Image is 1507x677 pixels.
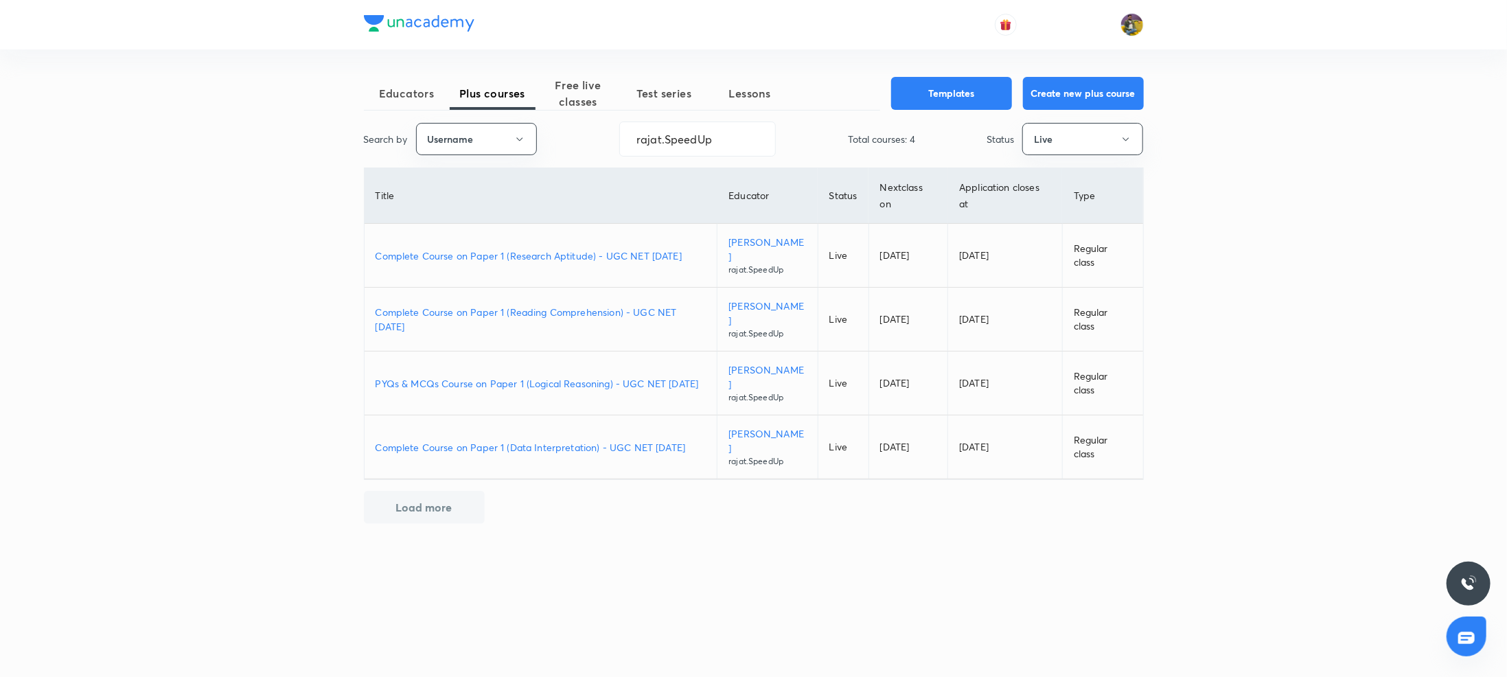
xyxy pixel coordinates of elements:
th: Title [365,168,717,224]
p: Total courses: 4 [848,132,915,146]
p: rajat.SpeedUp [728,391,806,404]
th: Status [818,168,868,224]
th: Application closes at [948,168,1063,224]
a: [PERSON_NAME]rajat.SpeedUp [728,299,806,340]
button: Templates [891,77,1012,110]
th: Type [1062,168,1142,224]
p: [PERSON_NAME] [728,363,806,391]
button: Live [1022,123,1143,155]
span: Plus courses [450,85,536,102]
td: [DATE] [948,224,1063,288]
td: Regular class [1062,288,1142,352]
p: [PERSON_NAME] [728,235,806,264]
a: [PERSON_NAME]rajat.SpeedUp [728,235,806,276]
a: Company Logo [364,15,474,35]
td: [DATE] [948,352,1063,415]
p: rajat.SpeedUp [728,264,806,276]
td: Live [818,224,868,288]
td: Regular class [1062,415,1142,479]
a: Complete Course on Paper 1 (Data Interpretation) - UGC NET [DATE] [376,440,706,455]
span: Free live classes [536,77,621,110]
button: Username [416,123,537,155]
p: rajat.SpeedUp [728,455,806,468]
p: rajat.SpeedUp [728,328,806,340]
td: Live [818,288,868,352]
td: [DATE] [868,224,948,288]
a: Complete Course on Paper 1 (Research Aptitude) - UGC NET [DATE] [376,249,706,263]
button: Load more [364,491,485,524]
td: Regular class [1062,352,1142,415]
td: Live [818,415,868,479]
img: avatar [1000,19,1012,31]
span: Lessons [707,85,793,102]
th: Educator [717,168,818,224]
a: PYQs & MCQs Course on Paper 1 (Logical Reasoning) - UGC NET [DATE] [376,376,706,391]
p: Status [987,132,1014,146]
span: Educators [364,85,450,102]
img: ttu [1460,575,1477,592]
td: [DATE] [868,352,948,415]
a: [PERSON_NAME]rajat.SpeedUp [728,363,806,404]
a: Complete Course on Paper 1 (Reading Comprehension) - UGC NET [DATE] [376,305,706,334]
button: Create new plus course [1023,77,1144,110]
input: Search... [620,122,775,157]
td: [DATE] [948,415,1063,479]
p: [PERSON_NAME] [728,299,806,328]
button: avatar [995,14,1017,36]
th: Next class on [868,168,948,224]
p: [PERSON_NAME] [728,426,806,455]
td: [DATE] [868,288,948,352]
p: Search by [364,132,408,146]
td: [DATE] [948,288,1063,352]
td: [DATE] [868,415,948,479]
td: Live [818,352,868,415]
span: Test series [621,85,707,102]
a: [PERSON_NAME]rajat.SpeedUp [728,426,806,468]
img: sajan k [1120,13,1144,36]
img: Company Logo [364,15,474,32]
td: Regular class [1062,224,1142,288]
